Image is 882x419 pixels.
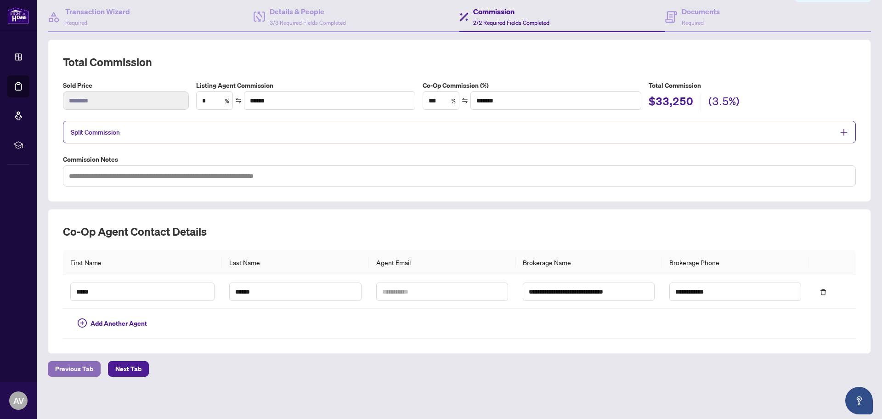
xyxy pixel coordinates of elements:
h2: Co-op Agent Contact Details [63,224,856,239]
img: logo [7,7,29,24]
th: First Name [63,250,222,275]
label: Co-Op Commission (%) [423,80,642,91]
h4: Details & People [270,6,346,17]
span: AV [13,394,24,407]
h2: Total Commission [63,55,856,69]
h4: Commission [473,6,549,17]
label: Commission Notes [63,154,856,164]
th: Agent Email [369,250,515,275]
button: Add Another Agent [70,316,154,331]
th: Brokerage Phone [662,250,808,275]
span: Required [65,19,87,26]
button: Previous Tab [48,361,101,377]
span: 2/2 Required Fields Completed [473,19,549,26]
span: Split Commission [71,128,120,136]
label: Sold Price [63,80,189,91]
span: swap [235,97,242,104]
button: Next Tab [108,361,149,377]
span: delete [820,289,826,295]
label: Listing Agent Commission [196,80,415,91]
div: Split Commission [63,121,856,143]
span: swap [462,97,468,104]
span: plus [840,128,848,136]
h2: (3.5%) [708,94,740,111]
span: Add Another Agent [90,318,147,328]
h5: Total Commission [649,80,856,91]
h4: Documents [682,6,720,17]
span: Required [682,19,704,26]
span: plus-circle [78,318,87,328]
h2: $33,250 [649,94,693,111]
h4: Transaction Wizard [65,6,130,17]
th: Last Name [222,250,368,275]
span: Previous Tab [55,362,93,376]
span: Next Tab [115,362,141,376]
button: Open asap [845,387,873,414]
span: 3/3 Required Fields Completed [270,19,346,26]
th: Brokerage Name [515,250,662,275]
